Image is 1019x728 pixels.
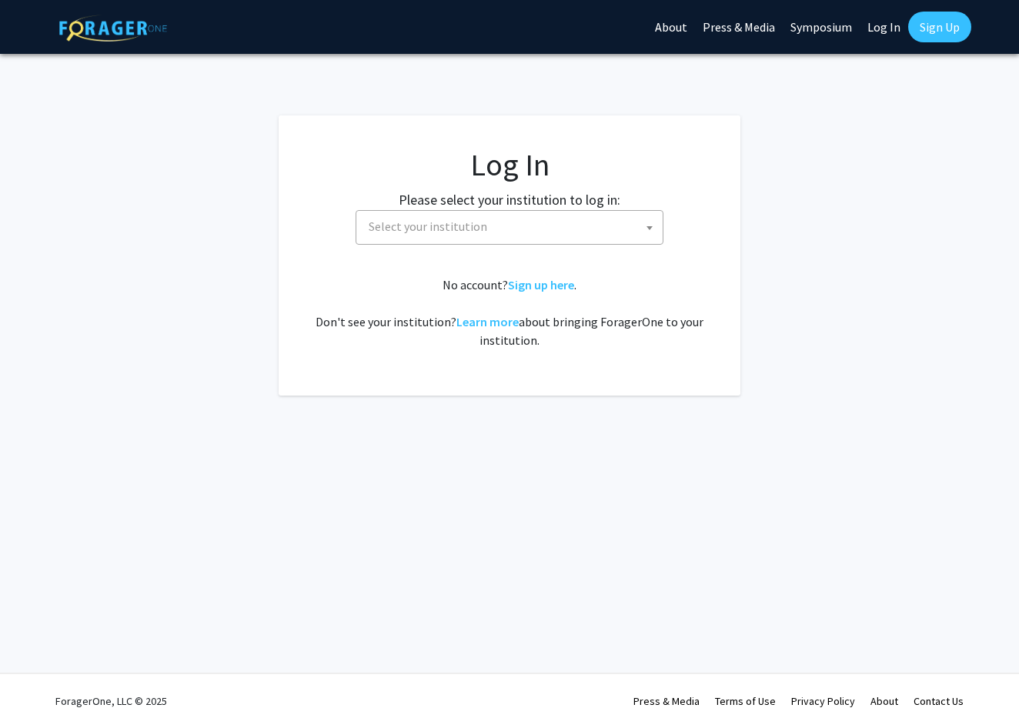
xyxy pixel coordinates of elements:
a: Privacy Policy [791,694,855,708]
a: Contact Us [914,694,964,708]
a: Sign Up [908,12,971,42]
img: ForagerOne Logo [59,15,167,42]
div: No account? . Don't see your institution? about bringing ForagerOne to your institution. [309,276,710,349]
a: Learn more about bringing ForagerOne to your institution [456,314,519,329]
a: Terms of Use [715,694,776,708]
label: Please select your institution to log in: [399,189,620,210]
a: Press & Media [633,694,700,708]
h1: Log In [309,146,710,183]
div: ForagerOne, LLC © 2025 [55,674,167,728]
span: Select your institution [362,211,663,242]
span: Select your institution [356,210,663,245]
span: Select your institution [369,219,487,234]
a: Sign up here [508,277,574,292]
a: About [870,694,898,708]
